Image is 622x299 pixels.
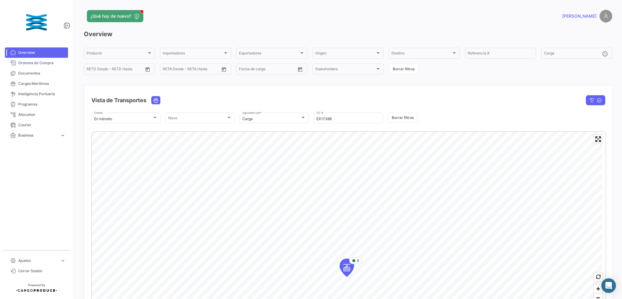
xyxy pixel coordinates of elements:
[91,13,131,19] span: ¿Qué hay de nuevo?
[18,60,66,66] span: Órdenes de Compra
[91,96,146,105] h4: Vista de Transportes
[102,68,129,72] input: Hasta
[87,10,143,22] button: ¿Qué hay de nuevo?
[5,89,68,99] a: Inteligencia Portuaria
[357,258,359,263] span: 8
[18,102,66,107] span: Programas
[18,122,66,128] span: Courier
[168,117,226,121] span: Nave
[60,133,66,138] span: expand_more
[18,81,66,86] span: Cargas Marítimas
[18,112,66,117] span: Allocation
[18,268,66,274] span: Cerrar Sesión
[239,68,250,72] input: Desde
[254,68,281,72] input: Hasta
[600,10,612,23] img: placeholder-user.png
[594,284,603,293] button: Zoom in
[315,52,375,56] span: Origen
[388,113,418,123] button: Borrar filtros
[391,52,452,56] span: Destino
[5,110,68,120] a: Allocation
[5,78,68,89] a: Cargas Marítimas
[152,96,160,104] button: Ocean
[5,68,68,78] a: Documentos
[389,64,419,74] button: Borrar filtros
[87,68,97,72] input: Desde
[296,65,305,74] button: Open calendar
[5,47,68,58] a: Overview
[18,91,66,97] span: Inteligencia Portuaria
[242,116,253,121] mat-select-trigger: Carga
[18,50,66,55] span: Overview
[5,99,68,110] a: Programas
[21,7,52,38] img: customer_38.png
[594,135,603,144] button: Enter fullscreen
[340,259,354,277] div: Map marker
[87,52,147,56] span: Producto
[18,71,66,76] span: Documentos
[163,68,174,72] input: Desde
[94,116,112,121] mat-select-trigger: En tránsito
[60,258,66,263] span: expand_more
[18,133,58,138] span: Business
[219,65,228,74] button: Open calendar
[178,68,205,72] input: Hasta
[18,258,58,263] span: Ajustes
[163,52,223,56] span: Importadores
[5,58,68,68] a: Órdenes de Compra
[84,30,612,38] h3: Overview
[143,65,152,74] button: Open calendar
[315,68,375,72] span: Stakeholders
[239,52,299,56] span: Exportadores
[5,120,68,130] a: Courier
[601,278,616,293] div: Abrir Intercom Messenger
[562,13,596,19] span: [PERSON_NAME]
